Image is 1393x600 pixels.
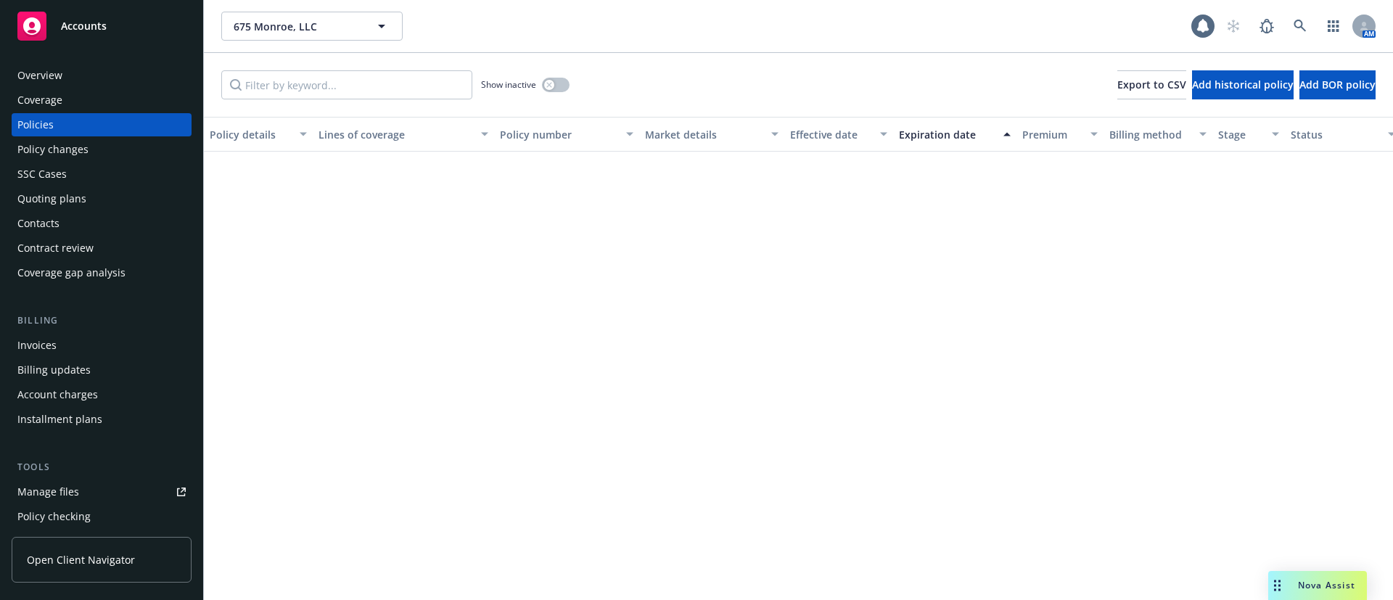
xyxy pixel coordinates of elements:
span: Accounts [61,20,107,32]
a: Switch app [1319,12,1348,41]
div: Stage [1218,127,1263,142]
div: Billing [12,313,192,328]
a: Policy checking [12,505,192,528]
div: Policy checking [17,505,91,528]
div: Policy number [500,127,617,142]
div: Coverage [17,89,62,112]
div: Invoices [17,334,57,357]
button: Premium [1016,117,1104,152]
a: Quoting plans [12,187,192,210]
div: SSC Cases [17,163,67,186]
div: Premium [1022,127,1082,142]
a: Billing updates [12,358,192,382]
div: Policies [17,113,54,136]
div: Overview [17,64,62,87]
button: Policy number [494,117,639,152]
a: Account charges [12,383,192,406]
div: Tools [12,460,192,474]
div: Market details [645,127,763,142]
div: Lines of coverage [319,127,472,142]
a: Overview [12,64,192,87]
button: Lines of coverage [313,117,494,152]
button: Nova Assist [1268,571,1367,600]
button: Add BOR policy [1299,70,1376,99]
span: Open Client Navigator [27,552,135,567]
button: Billing method [1104,117,1212,152]
div: Expiration date [899,127,995,142]
div: Billing method [1109,127,1191,142]
span: Add historical policy [1192,78,1294,91]
div: Installment plans [17,408,102,431]
a: Manage files [12,480,192,504]
a: Search [1286,12,1315,41]
a: Contacts [12,212,192,235]
a: Installment plans [12,408,192,431]
a: SSC Cases [12,163,192,186]
a: Accounts [12,6,192,46]
a: Start snowing [1219,12,1248,41]
span: 675 Monroe, LLC [234,19,359,34]
div: Contacts [17,212,59,235]
button: Stage [1212,117,1285,152]
div: Policy changes [17,138,89,161]
div: Policy details [210,127,291,142]
a: Report a Bug [1252,12,1281,41]
a: Contract review [12,237,192,260]
div: Contract review [17,237,94,260]
div: Status [1291,127,1379,142]
span: Add BOR policy [1299,78,1376,91]
span: Nova Assist [1298,579,1355,591]
a: Policy changes [12,138,192,161]
div: Account charges [17,383,98,406]
button: Market details [639,117,784,152]
div: Quoting plans [17,187,86,210]
div: Billing updates [17,358,91,382]
span: Export to CSV [1117,78,1186,91]
button: Effective date [784,117,893,152]
button: Add historical policy [1192,70,1294,99]
div: Drag to move [1268,571,1286,600]
span: Show inactive [481,78,536,91]
a: Coverage gap analysis [12,261,192,284]
div: Effective date [790,127,871,142]
a: Invoices [12,334,192,357]
button: Policy details [204,117,313,152]
a: Coverage [12,89,192,112]
button: 675 Monroe, LLC [221,12,403,41]
button: Expiration date [893,117,1016,152]
a: Policies [12,113,192,136]
div: Manage files [17,480,79,504]
button: Export to CSV [1117,70,1186,99]
div: Coverage gap analysis [17,261,126,284]
input: Filter by keyword... [221,70,472,99]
